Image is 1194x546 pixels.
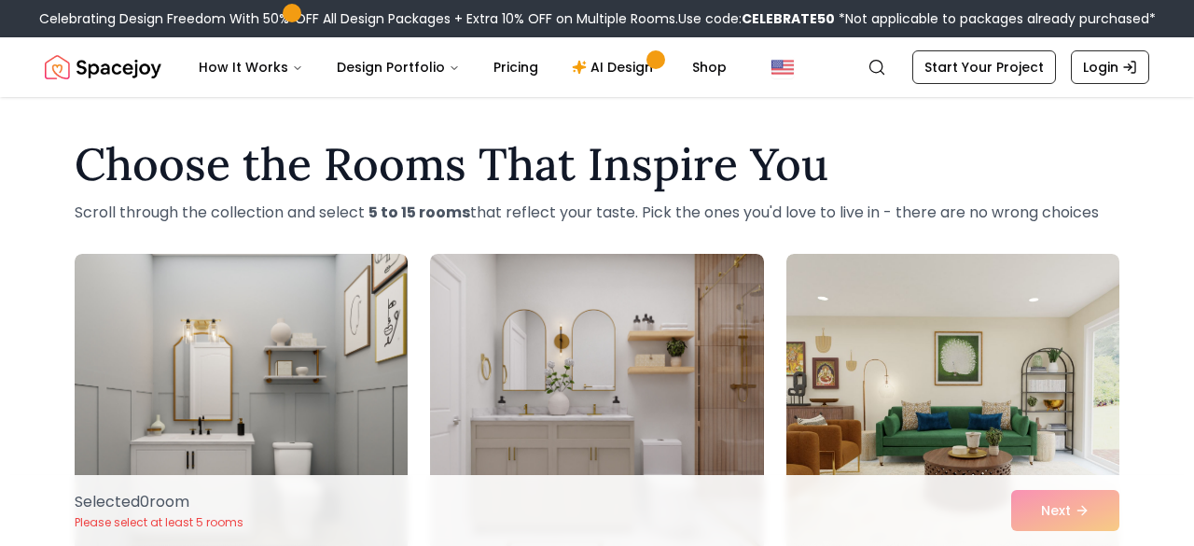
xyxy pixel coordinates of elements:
span: Use code: [678,9,835,28]
a: Shop [677,49,742,86]
nav: Global [45,37,1149,97]
b: CELEBRATE50 [742,9,835,28]
div: Celebrating Design Freedom With 50% OFF All Design Packages + Extra 10% OFF on Multiple Rooms. [39,9,1156,28]
h1: Choose the Rooms That Inspire You [75,142,1119,187]
button: Design Portfolio [322,49,475,86]
a: Spacejoy [45,49,161,86]
a: Login [1071,50,1149,84]
nav: Main [184,49,742,86]
a: AI Design [557,49,673,86]
p: Selected 0 room [75,491,243,513]
img: Spacejoy Logo [45,49,161,86]
strong: 5 to 15 rooms [368,202,470,223]
a: Pricing [479,49,553,86]
span: *Not applicable to packages already purchased* [835,9,1156,28]
p: Please select at least 5 rooms [75,515,243,530]
img: United States [771,56,794,78]
a: Start Your Project [912,50,1056,84]
button: How It Works [184,49,318,86]
p: Scroll through the collection and select that reflect your taste. Pick the ones you'd love to liv... [75,202,1119,224]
